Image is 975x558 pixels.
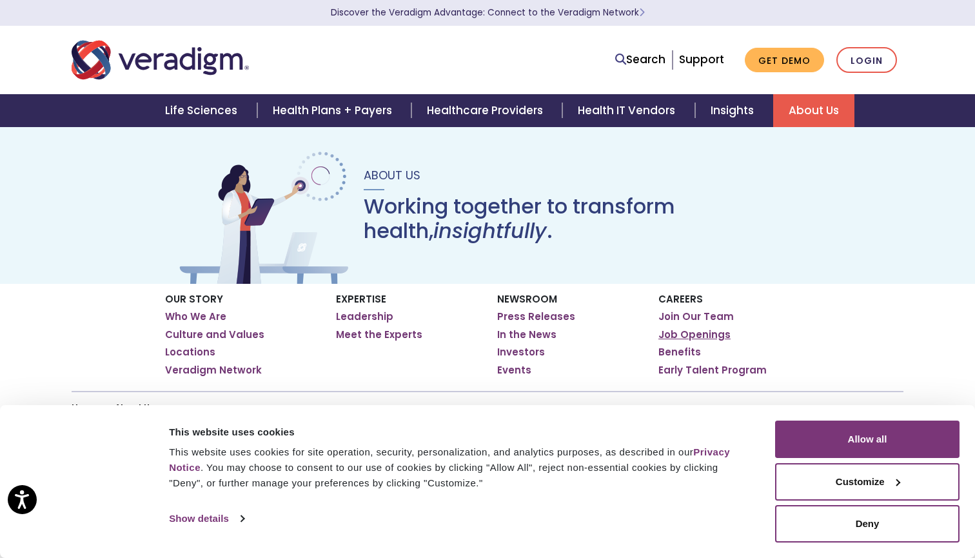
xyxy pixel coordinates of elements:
a: Show details [169,509,244,528]
a: Health IT Vendors [562,94,694,127]
a: Join Our Team [658,310,734,323]
a: Benefits [658,346,701,359]
a: Leadership [336,310,393,323]
a: About Us [773,94,854,127]
a: Early Talent Program [658,364,767,377]
a: Support [679,52,724,67]
div: This website uses cookies for site operation, security, personalization, and analytics purposes, ... [169,444,746,491]
a: Events [497,364,531,377]
button: Customize [775,463,960,501]
a: Login [836,47,897,74]
a: In the News [497,328,556,341]
a: Locations [165,346,215,359]
h1: Working together to transform health, . [364,194,800,244]
a: Veradigm Network [165,364,262,377]
span: Learn More [639,6,645,19]
a: Healthcare Providers [411,94,562,127]
a: Culture and Values [165,328,264,341]
a: Job Openings [658,328,731,341]
span: About Us [364,167,420,183]
em: insightfully [433,216,547,245]
a: Home [72,401,98,414]
a: Who We Are [165,310,226,323]
a: Get Demo [745,48,824,73]
a: Discover the Veradigm Advantage: Connect to the Veradigm NetworkLearn More [331,6,645,19]
a: Life Sciences [150,94,257,127]
a: Health Plans + Payers [257,94,411,127]
a: Meet the Experts [336,328,422,341]
a: Insights [695,94,773,127]
iframe: Drift Chat Widget [727,465,960,543]
a: Investors [497,346,545,359]
button: Allow all [775,421,960,458]
a: Search [615,51,665,68]
div: This website uses cookies [169,424,746,440]
img: Veradigm logo [72,39,249,81]
a: Press Releases [497,310,575,323]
